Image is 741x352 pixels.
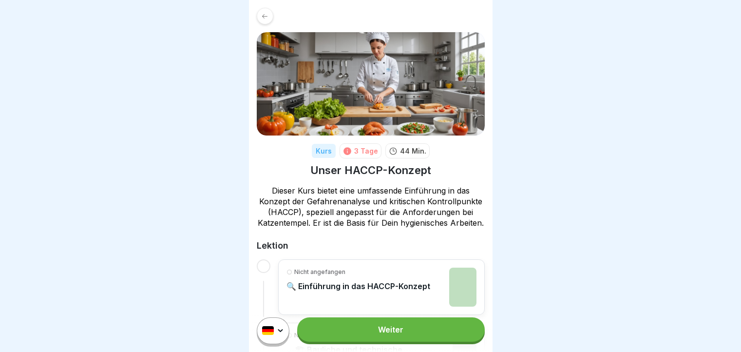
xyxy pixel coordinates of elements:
[449,268,476,307] img: twylpcjdmm7gdhv7gkx81nkp.png
[262,327,274,335] img: de.svg
[354,146,378,156] div: 3 Tage
[312,144,336,158] div: Kurs
[286,281,430,291] p: 🔍 Einführung in das HACCP-Konzept
[294,268,345,276] p: Nicht angefangen
[297,317,484,342] a: Weiter
[257,240,485,252] h2: Lektion
[257,185,485,228] p: Dieser Kurs bietet eine umfassende Einführung in das Konzept der Gefahrenanalyse und kritischen K...
[310,163,431,177] h1: Unser HACCP-Konzept
[400,146,426,156] p: 44 Min.
[286,268,476,307] a: Nicht angefangen🔍 Einführung in das HACCP-Konzept
[257,32,485,136] img: mlsleav921hxy3akyctmymka.png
